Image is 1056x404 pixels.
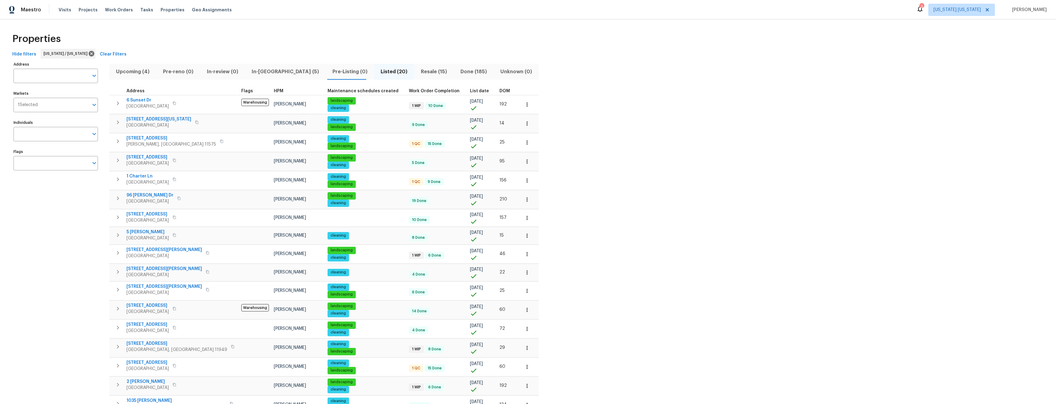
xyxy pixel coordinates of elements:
span: In-[GEOGRAPHIC_DATA] (5) [249,67,322,76]
span: 72 [499,326,505,331]
span: [PERSON_NAME] [274,215,306,220]
span: 1 Selected [18,102,38,108]
span: cleaning [328,117,348,122]
span: [PERSON_NAME] [274,121,306,125]
span: [US_STATE] [US_STATE] [934,7,981,13]
span: 1 QC [410,179,423,185]
span: 15 Done [425,366,444,371]
span: Visits [59,7,71,13]
span: Resale (15) [418,67,450,76]
span: 15 Done [425,141,444,147]
span: Listed (20) [378,67,410,76]
span: Warehousing [241,99,269,106]
span: 192 [499,383,507,388]
span: [GEOGRAPHIC_DATA] [126,103,169,109]
span: [DATE] [470,175,483,180]
span: 1 WIP [410,347,423,352]
span: [DATE] [470,137,483,142]
span: Tasks [140,8,153,12]
span: cleaning [328,162,348,168]
span: landscaping [328,98,355,103]
span: Clear Filters [100,51,126,58]
span: [PERSON_NAME] [274,307,306,312]
span: [DATE] [470,118,483,123]
span: 5 [PERSON_NAME] [126,229,169,235]
span: 1035 [PERSON_NAME] [126,398,226,404]
span: [DATE] [470,286,483,290]
span: Work Orders [105,7,133,13]
span: 25 [499,140,505,144]
span: cleaning [328,136,348,141]
span: [GEOGRAPHIC_DATA] [126,179,169,185]
span: [PERSON_NAME] [274,197,306,201]
span: [PERSON_NAME] [274,252,306,256]
span: cleaning [328,311,348,316]
span: 1 WIP [410,103,423,109]
span: landscaping [328,248,355,253]
span: landscaping [328,379,355,385]
span: [DATE] [470,267,483,272]
span: [STREET_ADDRESS][PERSON_NAME] [126,266,202,272]
button: Open [90,101,99,109]
span: Geo Assignments [192,7,232,13]
span: cleaning [328,233,348,238]
span: 14 Done [410,309,429,314]
span: [DATE] [470,400,483,404]
span: 14 [499,121,504,125]
span: [GEOGRAPHIC_DATA] [126,328,169,334]
span: [DATE] [470,249,483,253]
span: 9 Done [425,179,443,185]
span: landscaping [328,303,355,309]
span: [PERSON_NAME] [274,326,306,331]
span: [STREET_ADDRESS][PERSON_NAME] [126,247,202,253]
label: Flags [14,150,98,154]
span: cleaning [328,284,348,290]
span: landscaping [328,349,355,354]
span: Hide filters [12,51,36,58]
span: [PERSON_NAME] [274,270,306,274]
span: 1 WIP [410,385,423,390]
span: 6 Done [410,290,427,295]
span: cleaning [328,200,348,206]
span: landscaping [328,292,355,297]
span: [GEOGRAPHIC_DATA] [126,198,173,204]
span: In-review (0) [204,67,241,76]
span: 4 Done [410,272,428,277]
span: landscaping [328,368,355,373]
span: 25 [499,288,505,293]
span: Address [126,89,145,93]
span: cleaning [328,398,348,404]
span: [DATE] [470,99,483,104]
span: 10 Done [410,217,429,223]
span: Maestro [21,7,41,13]
span: [DATE] [470,194,483,199]
span: [DATE] [470,362,483,366]
span: [GEOGRAPHIC_DATA] [126,272,202,278]
span: Maintenance schedules created [328,89,398,93]
button: Open [90,130,99,138]
span: [DATE] [470,231,483,235]
span: cleaning [328,387,348,392]
span: 96 [PERSON_NAME] Dr [126,192,173,198]
span: HPM [274,89,283,93]
span: [DATE] [470,305,483,309]
span: landscaping [328,193,355,198]
span: [STREET_ADDRESS] [126,154,169,160]
div: 3 [919,4,924,10]
span: Work Order Completion [409,89,460,93]
span: [PERSON_NAME], [GEOGRAPHIC_DATA] 11575 [126,141,216,147]
span: 1 WIP [410,253,423,258]
span: [PERSON_NAME] [274,364,306,369]
span: [DATE] [470,381,483,385]
span: landscaping [328,181,355,187]
span: [DATE] [470,156,483,161]
span: cleaning [328,270,348,275]
label: Markets [14,92,98,95]
span: Pre-reno (0) [160,67,196,76]
span: 6 Sunset Dr [126,97,169,103]
span: [GEOGRAPHIC_DATA] [126,217,169,223]
span: cleaning [328,105,348,111]
span: [DATE] [470,213,483,217]
span: Pre-Listing (0) [329,67,371,76]
span: 60 [499,307,505,312]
